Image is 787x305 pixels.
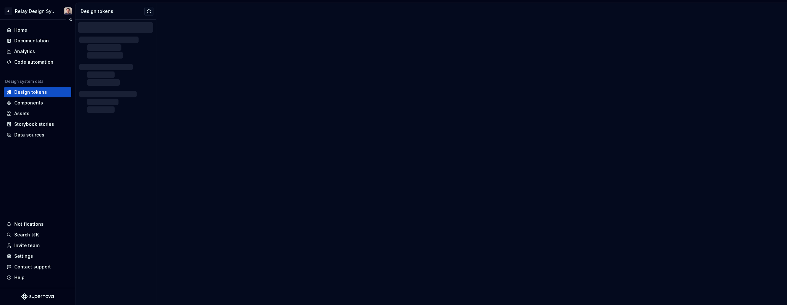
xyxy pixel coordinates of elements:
div: Home [14,27,27,33]
div: Components [14,100,43,106]
div: Storybook stories [14,121,54,127]
button: Notifications [4,219,71,229]
div: Code automation [14,59,53,65]
div: Search ⌘K [14,232,39,238]
div: Design system data [5,79,43,84]
a: Documentation [4,36,71,46]
div: Notifications [14,221,44,227]
a: Assets [4,108,71,119]
div: Contact support [14,264,51,270]
div: Data sources [14,132,44,138]
button: Contact support [4,262,71,272]
div: Help [14,274,25,281]
a: Code automation [4,57,71,67]
a: Invite team [4,240,71,251]
div: Design tokens [14,89,47,95]
a: Data sources [4,130,71,140]
a: Settings [4,251,71,261]
a: Home [4,25,71,35]
a: Components [4,98,71,108]
div: Documentation [14,38,49,44]
div: Relay Design System [15,8,56,15]
a: Design tokens [4,87,71,97]
button: Collapse sidebar [66,15,75,24]
svg: Supernova Logo [21,293,54,300]
div: A [5,7,12,15]
div: Invite team [14,242,39,249]
img: Bobby Tan [64,7,72,15]
a: Analytics [4,46,71,57]
div: Settings [14,253,33,259]
a: Storybook stories [4,119,71,129]
div: Assets [14,110,29,117]
button: ARelay Design SystemBobby Tan [1,4,74,18]
button: Search ⌘K [4,230,71,240]
div: Design tokens [81,8,144,15]
button: Help [4,272,71,283]
div: Analytics [14,48,35,55]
